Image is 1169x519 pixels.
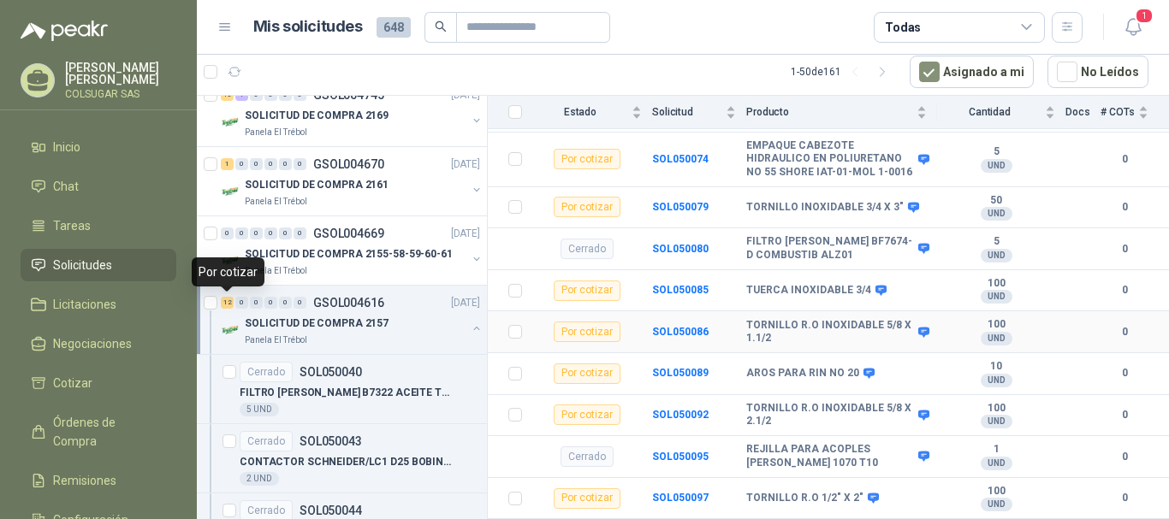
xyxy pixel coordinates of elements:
[245,333,307,347] p: Panela El Trébol
[652,326,709,338] a: SOL050086
[313,89,384,101] p: GSOL004745
[1101,282,1148,298] b: 0
[221,292,484,347] a: 12 0 0 0 0 0 GSOL004616[DATE] Company LogoSOLICITUD DE COMPRA 2157Panela El Trébol
[53,471,116,490] span: Remisiones
[554,363,620,384] div: Por cotizar
[652,243,709,255] a: SOL050080
[313,158,384,170] p: GSOL004670
[981,207,1012,221] div: UND
[652,96,746,129] th: Solicitud
[197,424,487,493] a: CerradoSOL050043CONTACTOR SCHNEIDER/LC1 D25 BOBINA 220 V2 UND
[554,280,620,301] div: Por cotizar
[910,56,1034,88] button: Asignado a mi
[746,284,871,298] b: TUERCA INOXIDABLE 3/4
[221,154,484,209] a: 1 0 0 0 0 0 GSOL004670[DATE] Company LogoSOLICITUD DE COMPRA 2161Panela El Trébol
[21,367,176,399] a: Cotizar
[1065,96,1101,129] th: Docs
[652,284,709,296] a: SOL050085
[53,216,91,235] span: Tareas
[21,131,176,163] a: Inicio
[1118,12,1148,43] button: 1
[221,181,241,202] img: Company Logo
[981,415,1012,428] div: UND
[561,446,614,467] div: Cerrado
[937,360,1055,374] b: 10
[652,492,709,504] a: SOL050097
[652,409,709,421] b: SOL050092
[1101,106,1135,118] span: # COTs
[1135,8,1154,24] span: 1
[240,362,293,382] div: Cerrado
[65,62,176,86] p: [PERSON_NAME] [PERSON_NAME]
[791,58,896,86] div: 1 - 50 de 161
[652,367,709,379] b: SOL050089
[937,145,1055,159] b: 5
[53,256,112,274] span: Solicitudes
[294,158,306,170] div: 0
[221,158,234,170] div: 1
[264,158,277,170] div: 0
[981,290,1012,304] div: UND
[197,355,487,424] a: CerradoSOL050040FILTRO [PERSON_NAME] B7322 ACEITE TM02-TM065 UND
[937,443,1055,457] b: 1
[746,201,904,215] b: TORNILLO INOXIDABLE 3/4 X 3"
[279,297,292,309] div: 0
[1101,324,1148,340] b: 0
[746,367,859,380] b: AROS PARA RIN NO 20
[21,406,176,457] a: Órdenes de Compra
[53,138,80,156] span: Inicio
[937,318,1055,332] b: 100
[53,177,79,196] span: Chat
[554,488,620,509] div: Por cotizar
[221,320,241,340] img: Company Logo
[245,264,307,278] p: Panela El Trébol
[240,454,453,470] p: CONTACTOR SCHNEIDER/LC1 D25 BOBINA 220 V
[1047,56,1148,88] button: No Leídos
[746,492,863,505] b: TORNILLO R.O 1/2" X 2"
[300,504,362,516] p: SOL050044
[240,472,279,486] div: 2 UND
[279,227,292,239] div: 0
[652,201,709,213] b: SOL050079
[221,223,484,278] a: 0 0 0 0 0 0 GSOL004669[DATE] Company LogoSOLICITUD DE COMPRA 2155-58-59-60-61Panela El Trébol
[885,18,921,37] div: Todas
[1101,96,1169,129] th: # COTs
[554,404,620,425] div: Por cotizar
[981,457,1012,470] div: UND
[1101,151,1148,168] b: 0
[294,227,306,239] div: 0
[21,249,176,281] a: Solicitudes
[245,316,389,332] p: SOLICITUD DE COMPRA 2157
[279,158,292,170] div: 0
[746,96,937,129] th: Producto
[435,21,447,32] span: search
[451,226,480,242] p: [DATE]
[240,431,293,451] div: Cerrado
[652,153,709,165] a: SOL050074
[746,139,914,180] b: EMPAQUE CABEZOTE HIDRAULICO EN POLIURETANO NO 55 SHORE IAT-01-MOL 1-0016
[221,112,241,133] img: Company Logo
[240,403,279,416] div: 5 UND
[313,297,384,309] p: GSOL004616
[235,227,248,239] div: 0
[746,235,914,262] b: FILTRO [PERSON_NAME] BF7674-D COMBUSTIB ALZ01
[746,106,913,118] span: Producto
[250,158,263,170] div: 0
[451,295,480,311] p: [DATE]
[1101,407,1148,423] b: 0
[235,297,248,309] div: 0
[937,402,1055,416] b: 100
[652,106,722,118] span: Solicitud
[65,89,176,99] p: COLSUGAR SAS
[264,227,277,239] div: 0
[746,443,914,469] b: REJILLA PARA ACOPLES [PERSON_NAME] 1070 T10
[981,332,1012,345] div: UND
[1101,449,1148,465] b: 0
[253,15,363,39] h1: Mis solicitudes
[532,106,628,118] span: Estado
[313,227,384,239] p: GSOL004669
